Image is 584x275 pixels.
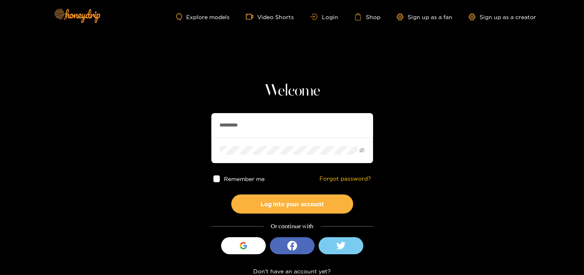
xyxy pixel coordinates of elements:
[211,222,373,231] div: Or continue with
[354,13,380,20] a: Shop
[310,14,338,20] a: Login
[359,148,365,153] span: eye-invisible
[224,176,265,182] span: Remember me
[211,81,373,101] h1: Welcome
[246,13,257,20] span: video-camera
[176,13,230,20] a: Explore models
[246,13,294,20] a: Video Shorts
[319,175,371,182] a: Forgot password?
[231,194,353,214] button: Log into your account
[469,13,536,20] a: Sign up as a creator
[397,13,452,20] a: Sign up as a fan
